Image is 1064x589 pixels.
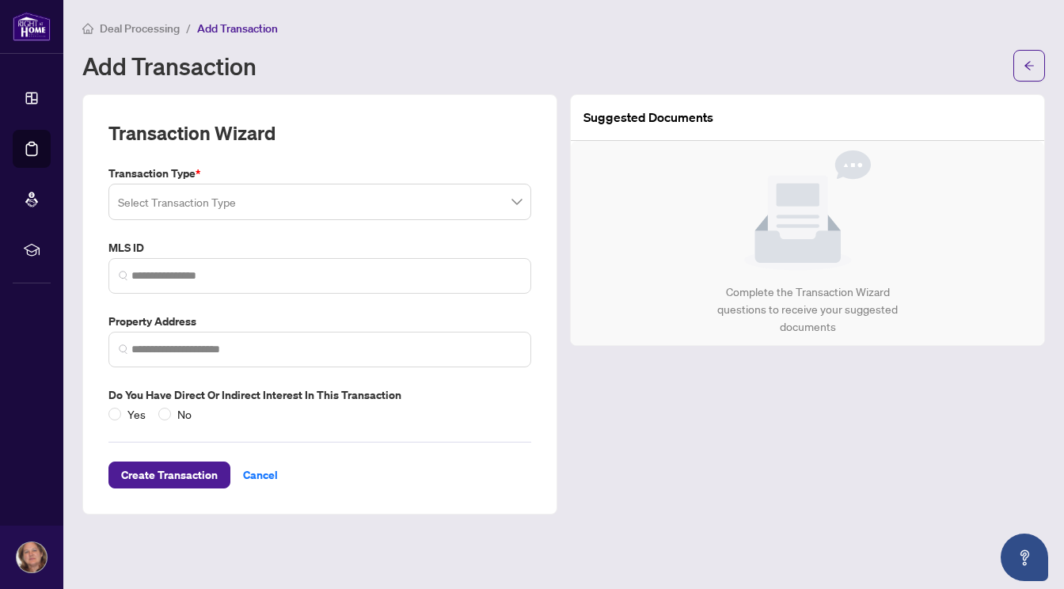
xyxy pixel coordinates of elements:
[108,462,230,488] button: Create Transaction
[121,405,152,423] span: Yes
[701,283,915,336] div: Complete the Transaction Wizard questions to receive your suggested documents
[119,271,128,280] img: search_icon
[197,21,278,36] span: Add Transaction
[17,542,47,572] img: Profile Icon
[186,19,191,37] li: /
[744,150,871,271] img: Null State Icon
[82,23,93,34] span: home
[108,120,275,146] h2: Transaction Wizard
[108,239,531,256] label: MLS ID
[1001,534,1048,581] button: Open asap
[108,313,531,330] label: Property Address
[108,165,531,182] label: Transaction Type
[1024,60,1035,71] span: arrow-left
[583,108,713,127] article: Suggested Documents
[13,12,51,41] img: logo
[100,21,180,36] span: Deal Processing
[230,462,291,488] button: Cancel
[171,405,198,423] span: No
[119,344,128,354] img: search_icon
[108,386,531,404] label: Do you have direct or indirect interest in this transaction
[243,462,278,488] span: Cancel
[82,53,256,78] h1: Add Transaction
[121,462,218,488] span: Create Transaction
